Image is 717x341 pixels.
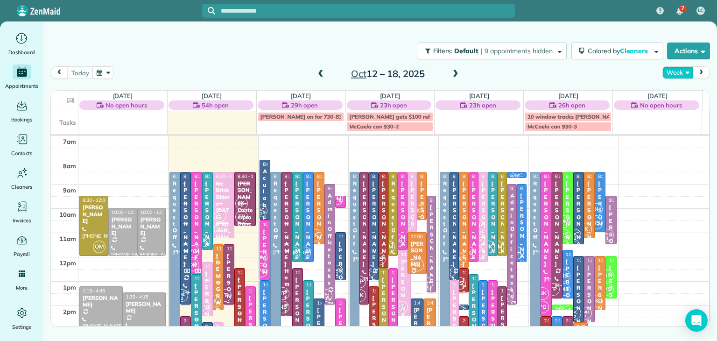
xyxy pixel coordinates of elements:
span: Default [454,47,479,55]
div: [PERSON_NAME] [401,180,405,268]
a: Bookings [4,98,40,124]
span: IK [235,197,248,210]
span: 8:30 - 12:45 [194,173,219,179]
span: 2:30 - 5:00 [462,318,485,324]
span: VG [536,301,549,313]
span: TP [219,289,232,302]
span: 8:30 - 12:00 [392,173,417,179]
div: [PERSON_NAME] [111,216,134,236]
span: AC [572,309,578,314]
span: 2pm [63,308,76,315]
span: Contacts [11,149,32,158]
span: VG [187,245,199,258]
button: Focus search [202,7,215,14]
span: 12:00 - 1:45 [609,257,634,263]
span: IK [590,295,603,307]
span: 23h open [380,100,407,110]
span: MH [424,279,430,284]
small: 2 [473,252,485,261]
span: 2:30 - 5:00 [544,318,566,324]
span: 8:30 - 12:15 [472,173,497,179]
span: NS [472,233,485,246]
span: 23h open [469,100,496,110]
span: 8:30 - 5:30 [533,173,555,179]
div: [PERSON_NAME] [126,301,163,314]
span: 8:30 - 12:15 [295,173,321,179]
a: [DATE] [113,92,133,99]
span: 1:00 - 4:00 [482,282,504,288]
small: 2 [255,210,267,219]
span: 12:30 - 1:30 [462,270,487,276]
span: 8:30 - 10:45 [238,173,263,179]
span: 12:00 - 2:45 [587,257,612,263]
button: Week [662,66,693,79]
span: Cleaners [11,182,32,192]
a: Contacts [4,132,40,158]
small: 1 [580,313,591,321]
span: DH [558,283,570,296]
span: 8:30 - 2:00 [183,173,206,179]
span: OM [93,241,105,253]
span: 8:30 - 11:15 [587,173,612,179]
span: OM [382,241,395,253]
div: Request Off [273,180,278,241]
a: Payroll [4,233,40,259]
span: No open hours [640,100,682,110]
span: McCaela can 930-2 [349,123,399,130]
span: 1:00 - 5:00 [453,282,475,288]
span: Cleaners [620,47,650,55]
div: [PERSON_NAME] [410,180,415,268]
div: [PERSON_NAME] [481,180,485,268]
span: 12:45 - 4:45 [472,276,497,282]
span: MH [604,231,611,236]
div: [PERSON_NAME] [140,216,163,236]
span: 54h open [202,100,229,110]
span: 12:00 - 2:15 [598,257,623,263]
span: 8:30 - 12:30 [462,173,487,179]
span: 1:45 - 4:45 [427,300,449,306]
span: 8:30 - 2:30 [544,173,566,179]
a: [DATE] [380,92,400,99]
div: [PERSON_NAME] [429,204,434,291]
span: Colored by [588,47,651,55]
span: OM [330,192,343,205]
span: 1:30 - 4:15 [126,294,148,300]
span: VS [601,283,614,296]
small: 2 [454,300,465,309]
a: [DATE] [202,92,222,99]
span: NS [453,277,466,290]
span: 8:00 - 10:30 [263,161,288,167]
span: 12:45 - 5:15 [194,276,219,282]
span: KF [405,219,410,224]
a: [DATE] [469,92,489,99]
div: [PERSON_NAME] [226,253,232,340]
span: 1pm [63,284,76,291]
span: VS [558,229,570,242]
span: 8am [63,162,76,170]
span: 8:30 - 12:15 [482,173,507,179]
span: 1:15 - 4:45 [83,288,105,294]
span: VG [482,324,495,336]
a: Filters: Default | 9 appointments hidden [413,43,567,59]
span: 2:30 - 4:15 [183,318,206,324]
div: [PERSON_NAME] - Contempro Dance Theatre [237,180,253,248]
div: [PERSON_NAME] [82,295,120,308]
span: AC [572,231,578,236]
div: Request Off [443,180,447,248]
span: Settings [12,322,32,332]
small: 2 [396,306,408,315]
a: Appointments [4,64,40,91]
button: Actions [667,43,710,59]
span: 8:30 - 11:00 [598,173,623,179]
span: 1:00 - 4:00 [491,282,513,288]
span: Oct [351,68,366,79]
span: 11:00 - 12:45 [411,234,439,240]
span: 11:30 - 2:00 [227,246,252,252]
a: Cleaners [4,165,40,192]
div: Request Off [352,180,357,248]
span: 29h open [291,100,318,110]
span: [PERSON_NAME] on for 730-830am, then out for the day [260,113,408,120]
span: 10:00 - 12:00 [141,209,169,215]
small: 1 [320,294,332,303]
small: 2 [444,270,456,279]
